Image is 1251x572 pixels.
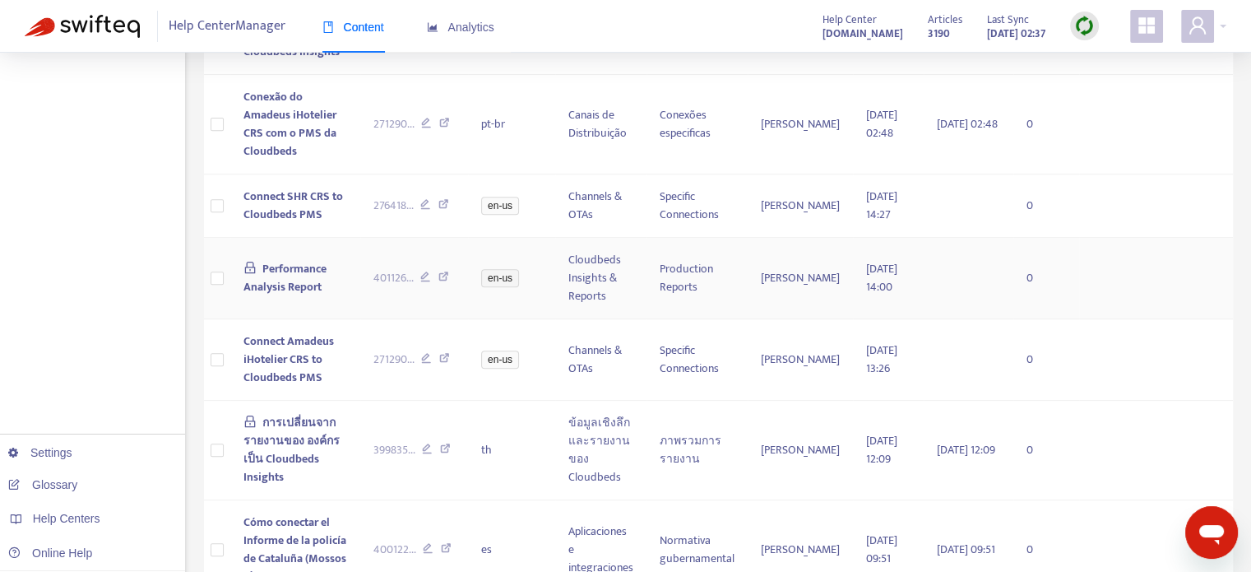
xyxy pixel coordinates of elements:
span: Help Centers [33,512,100,525]
span: 400122 ... [373,541,416,559]
span: book [322,21,334,33]
a: Settings [8,446,72,459]
span: [DATE] 02:48 [937,114,998,133]
td: [PERSON_NAME] [748,319,853,401]
span: 271290 ... [373,351,415,369]
td: pt-br [468,75,555,174]
td: Specific Connections [646,174,748,238]
td: Channels & OTAs [555,174,646,238]
td: [PERSON_NAME] [748,75,853,174]
span: [DATE] 12:09 [866,431,897,468]
td: Canais de Distribuição [555,75,646,174]
span: 271290 ... [373,115,415,133]
td: ภาพรวมการรายงาน [646,401,748,500]
td: Cloudbeds Insights & Reports [555,238,646,319]
span: Performance Analysis Report [243,259,327,296]
span: 399835 ... [373,441,415,459]
strong: [DOMAIN_NAME] [822,25,903,43]
span: [DATE] 14:27 [866,187,897,224]
strong: 3190 [928,25,950,43]
td: 0 [1013,401,1079,500]
td: 0 [1013,174,1079,238]
td: [PERSON_NAME] [748,401,853,500]
span: Help Center Manager [169,11,285,42]
span: Analytics [427,21,494,34]
span: lock [243,415,257,428]
td: 0 [1013,319,1079,401]
strong: [DATE] 02:37 [987,25,1045,43]
span: Connect Amadeus iHotelier CRS to Cloudbeds PMS [243,332,334,387]
td: Production Reports [646,238,748,319]
span: en-us [481,351,519,369]
td: Channels & OTAs [555,319,646,401]
span: area-chart [427,21,438,33]
span: Articles [928,11,962,29]
td: th [468,401,555,500]
span: appstore [1137,16,1156,35]
span: lock [243,261,257,274]
span: Last Sync [987,11,1029,29]
span: การเปลี่ยนจากรายงานของ องค์กร เป็น Cloudbeds Insights [243,413,340,486]
span: [DATE] 09:51 [866,531,897,568]
span: [DATE] 14:00 [866,259,897,296]
span: Help Center [822,11,877,29]
span: Content [322,21,384,34]
td: Conexões especificas [646,75,748,174]
img: Swifteq [25,15,140,38]
span: [DATE] 02:48 [866,105,897,142]
iframe: Botón para iniciar la ventana de mensajería [1185,506,1238,559]
span: Connect SHR CRS to Cloudbeds PMS [243,187,343,224]
a: Online Help [8,546,92,560]
td: [PERSON_NAME] [748,238,853,319]
span: [DATE] 09:51 [937,540,995,559]
span: 276418 ... [373,197,414,215]
td: ข้อมูลเชิงลึกและรายงานของ Cloudbeds [555,401,646,500]
span: [DATE] 13:26 [866,341,897,378]
a: Glossary [8,478,77,491]
a: [DOMAIN_NAME] [822,24,903,43]
td: 0 [1013,238,1079,319]
td: Specific Connections [646,319,748,401]
span: Conexão do Amadeus iHotelier CRS com o PMS da Cloudbeds [243,87,336,160]
td: [PERSON_NAME] [748,174,853,238]
span: user [1188,16,1207,35]
img: sync.dc5367851b00ba804db3.png [1074,16,1095,36]
span: 401126 ... [373,269,414,287]
td: 0 [1013,75,1079,174]
span: en-us [481,197,519,215]
span: en-us [481,269,519,287]
span: [DATE] 12:09 [937,440,995,459]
